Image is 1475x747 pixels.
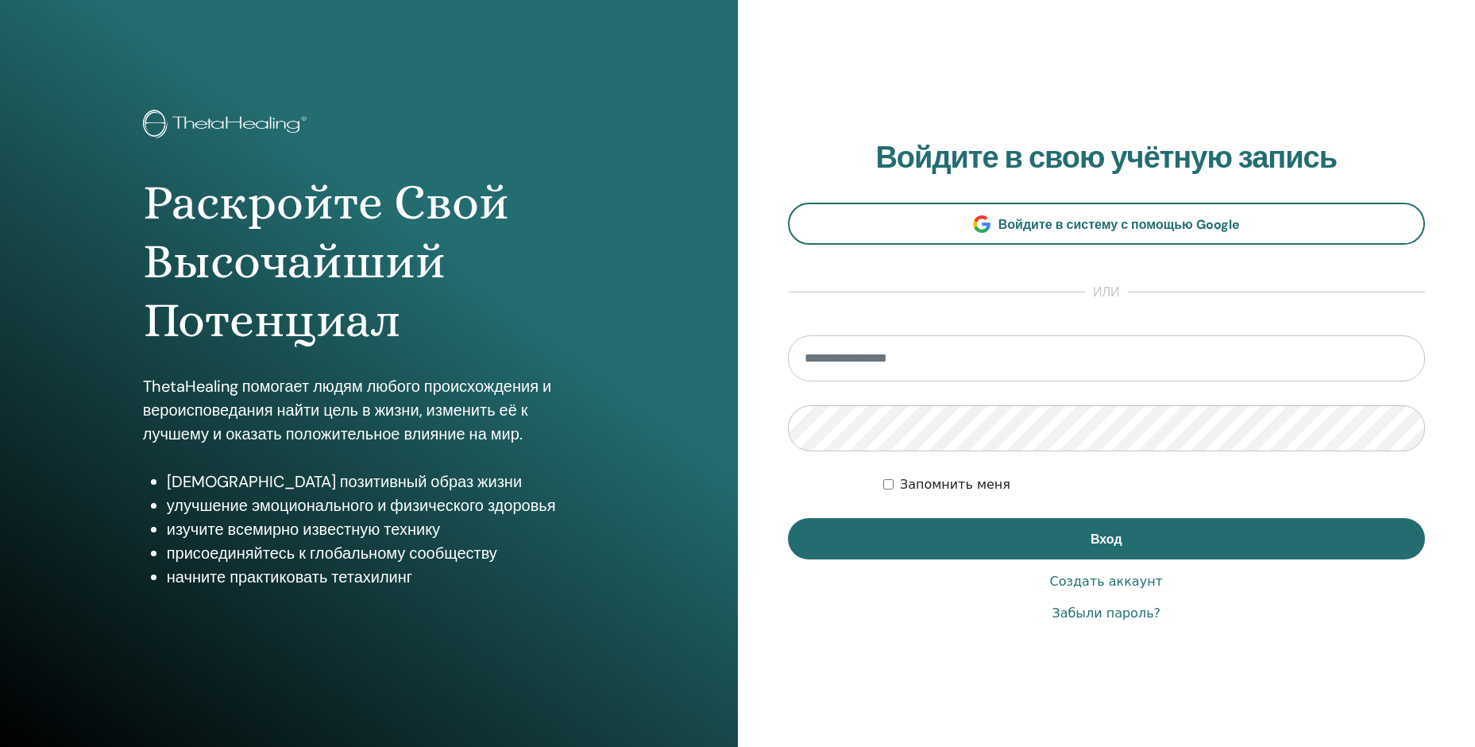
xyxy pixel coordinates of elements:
ya-tr-span: Забыли пароль? [1052,606,1160,621]
ya-tr-span: или [1093,284,1120,300]
ya-tr-span: Войдите в систему с помощью Google [998,216,1240,233]
ya-tr-span: изучите всемирно известную технику [167,519,440,540]
ya-tr-span: ThetaHealing помогает людям любого происхождения и вероисповедания найти цель в жизни, изменить е... [143,376,551,444]
ya-tr-span: улучшение эмоционального и физического здоровья [167,495,556,516]
ya-tr-span: [DEMOGRAPHIC_DATA] позитивный образ жизни [167,471,522,492]
ya-tr-span: начните практиковать тетахилинг [167,567,412,587]
div: Сохраняйте мою аутентификацию на неопределённый срок или до тех пор, пока я не выйду из системы в... [883,475,1425,494]
ya-tr-span: Вход [1091,531,1122,548]
ya-tr-span: Запомнить меня [900,477,1010,492]
a: Создать аккаунт [1050,572,1163,591]
a: Забыли пароль? [1052,604,1160,623]
ya-tr-span: Создать аккаунт [1050,574,1163,589]
ya-tr-span: Раскройте Свой Высочайший Потенциал [143,174,509,349]
button: Вход [788,518,1426,559]
ya-tr-span: Войдите в свою учётную запись [875,137,1337,177]
ya-tr-span: присоединяйтесь к глобальному сообществу [167,543,497,563]
a: Войдите в систему с помощью Google [788,203,1426,245]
